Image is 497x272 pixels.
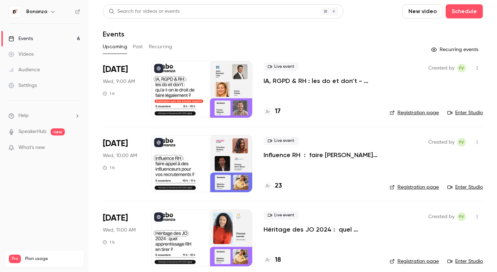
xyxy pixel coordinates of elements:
[459,212,464,221] span: FV
[275,107,281,116] h4: 17
[264,181,282,191] a: 23
[103,91,115,96] div: 1 h
[264,225,378,234] a: Héritage des JO 2024 : quel apprentissage RH en tirer ?
[9,112,80,120] li: help-dropdown-opener
[447,184,483,191] a: Enter Studio
[72,145,80,151] iframe: Noticeable Trigger
[26,8,47,15] h6: Bonanza
[428,44,483,55] button: Recurring events
[103,30,124,38] h1: Events
[402,4,443,18] button: New video
[275,181,282,191] h4: 23
[275,255,281,265] h4: 18
[390,258,439,265] a: Registration page
[457,64,466,72] span: Fabio Vilarinho
[428,64,454,72] span: Created by
[9,6,20,17] img: Bonanza
[447,258,483,265] a: Enter Studio
[18,128,46,135] a: SpeakerHub
[390,109,439,116] a: Registration page
[9,66,40,73] div: Audience
[459,138,464,146] span: FV
[18,144,45,151] span: What's new
[103,78,135,85] span: Wed, 9:00 AM
[103,212,128,224] span: [DATE]
[103,152,137,159] span: Wed, 10:00 AM
[103,165,115,171] div: 1 h
[103,41,127,52] button: Upcoming
[103,138,128,149] span: [DATE]
[149,41,173,52] button: Recurring
[457,138,466,146] span: Fabio Vilarinho
[133,41,143,52] button: Past
[446,4,483,18] button: Schedule
[264,151,378,159] a: Influence RH : faire [PERSON_NAME] à des influenceurs pour vos recrutements ?
[264,62,299,71] span: Live event
[264,255,281,265] a: 18
[51,128,65,135] span: new
[390,184,439,191] a: Registration page
[9,51,34,58] div: Videos
[103,135,140,192] div: Nov 5 Wed, 10:00 AM (Europe/Paris)
[264,211,299,220] span: Live event
[428,212,454,221] span: Created by
[103,227,136,234] span: Wed, 11:00 AM
[264,107,281,116] a: 17
[103,239,115,245] div: 1 h
[459,64,464,72] span: FV
[109,8,180,15] div: Search for videos or events
[25,256,80,262] span: Plan usage
[9,255,21,263] span: Pro
[447,109,483,116] a: Enter Studio
[428,138,454,146] span: Created by
[457,212,466,221] span: Fabio Vilarinho
[264,137,299,145] span: Live event
[264,77,378,85] a: IA, RGPD & RH : les do et don’t - qu’a-t-on le droit de faire légalement ?
[103,61,140,118] div: Nov 5 Wed, 9:00 AM (Europe/Paris)
[9,35,33,42] div: Events
[9,82,37,89] div: Settings
[103,210,140,266] div: Nov 5 Wed, 11:00 AM (Europe/Paris)
[18,112,29,120] span: Help
[103,64,128,75] span: [DATE]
